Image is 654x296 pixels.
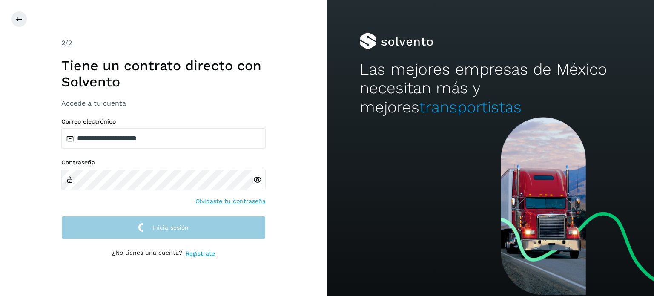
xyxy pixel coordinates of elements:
h1: Tiene un contrato directo con Solvento [61,57,266,90]
a: Olvidaste tu contraseña [195,197,266,206]
button: Inicia sesión [61,216,266,239]
label: Contraseña [61,159,266,166]
span: transportistas [419,98,522,116]
span: 2 [61,39,65,47]
a: Regístrate [186,249,215,258]
h2: Las mejores empresas de México necesitan más y mejores [360,60,621,117]
span: Inicia sesión [152,224,189,230]
p: ¿No tienes una cuenta? [112,249,182,258]
h3: Accede a tu cuenta [61,99,266,107]
label: Correo electrónico [61,118,266,125]
div: /2 [61,38,266,48]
